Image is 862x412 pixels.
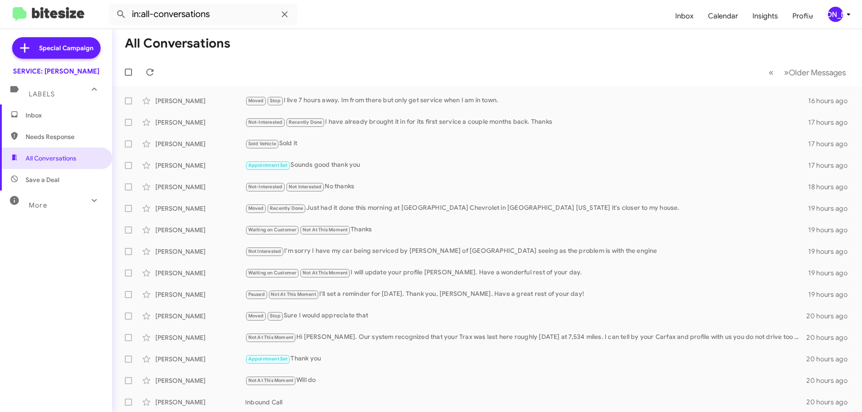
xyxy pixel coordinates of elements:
span: Moved [248,313,264,319]
button: Previous [763,63,779,82]
span: Stop [270,313,281,319]
div: 20 hours ago [806,376,855,385]
div: 19 hours ago [808,247,855,256]
div: 19 hours ago [808,290,855,299]
div: [PERSON_NAME] [155,333,245,342]
span: Special Campaign [39,43,93,52]
div: [PERSON_NAME] [155,355,245,364]
div: [PERSON_NAME] [155,247,245,256]
div: Inbound Call [245,398,806,407]
div: I live 7 hours away. Im from there but only get service when I am in town. [245,95,808,106]
div: [PERSON_NAME] [155,312,245,321]
div: 17 hours ago [808,161,855,170]
span: Moved [248,205,264,211]
div: 20 hours ago [806,333,855,342]
span: Moved [248,98,264,104]
div: [PERSON_NAME] [155,290,245,299]
span: » [784,67,789,78]
span: Waiting on Customer [248,270,297,276]
span: Not At This Moment [303,227,348,233]
span: Inbox [26,111,102,120]
div: Just had it done this morning at [GEOGRAPHIC_DATA] Chevrolet in [GEOGRAPHIC_DATA] [US_STATE] it's... [245,203,808,213]
span: Not At This Moment [248,334,294,340]
div: 17 hours ago [808,118,855,127]
span: Appointment Set [248,162,288,168]
nav: Page navigation example [764,63,851,82]
span: More [29,201,47,209]
div: Thank you [245,354,806,364]
div: I'll set a reminder for [DATE]. Thank you, [PERSON_NAME]. Have a great rest of your day! [245,289,808,299]
div: I have already brought it in for its first service a couple months back. Thanks [245,117,808,127]
div: 19 hours ago [808,226,855,234]
div: 20 hours ago [806,398,855,407]
div: 17 hours ago [808,139,855,148]
div: [PERSON_NAME] [155,161,245,170]
div: Hi [PERSON_NAME]. Our system recognized that your Trax was last here roughly [DATE] at 7,534 mile... [245,332,806,343]
button: Next [778,63,851,82]
a: Special Campaign [12,37,101,59]
div: [PERSON_NAME] [828,7,843,22]
div: 19 hours ago [808,269,855,278]
span: Not Interested [248,248,281,254]
span: All Conversations [26,154,76,163]
div: Sure I would appreciate that [245,311,806,321]
div: 19 hours ago [808,204,855,213]
a: Profile [785,3,820,29]
div: I'm sorry I have my car being serviced by [PERSON_NAME] of [GEOGRAPHIC_DATA] seeing as the proble... [245,246,808,256]
div: [PERSON_NAME] [155,139,245,148]
a: Calendar [701,3,745,29]
span: Not-Interested [248,119,283,125]
span: Waiting on Customer [248,227,297,233]
span: Appointment Set [248,356,288,362]
input: Search [109,4,297,25]
div: [PERSON_NAME] [155,226,245,234]
div: [PERSON_NAME] [155,398,245,407]
span: Needs Response [26,132,102,141]
span: Sold Vehicle [248,141,276,147]
span: Not At This Moment [248,377,294,383]
div: No thanks [245,182,808,192]
button: [PERSON_NAME] [820,7,852,22]
span: Recently Done [270,205,303,211]
div: [PERSON_NAME] [155,182,245,191]
div: Sounds good thank you [245,160,808,170]
div: [PERSON_NAME] [155,96,245,105]
span: Paused [248,291,265,297]
div: SERVICE: [PERSON_NAME] [13,67,99,76]
div: [PERSON_NAME] [155,204,245,213]
span: Not-Interested [248,184,283,190]
div: Thanks [245,225,808,235]
span: « [769,67,774,78]
div: [PERSON_NAME] [155,118,245,127]
span: Stop [270,98,281,104]
div: I will update your profile [PERSON_NAME]. Have a wonderful rest of your day. [245,268,808,278]
span: Save a Deal [26,175,59,184]
span: Older Messages [789,68,846,78]
span: Not At This Moment [303,270,348,276]
div: Sold it [245,139,808,149]
div: [PERSON_NAME] [155,376,245,385]
div: 16 hours ago [808,96,855,105]
span: Not At This Moment [271,291,316,297]
div: 18 hours ago [808,182,855,191]
span: Recently Done [289,119,322,125]
div: [PERSON_NAME] [155,269,245,278]
div: 20 hours ago [806,355,855,364]
div: 20 hours ago [806,312,855,321]
a: Inbox [668,3,701,29]
a: Insights [745,3,785,29]
h1: All Conversations [125,36,230,51]
span: Labels [29,90,55,98]
span: Not Interested [289,184,322,190]
div: Will do [245,375,806,386]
